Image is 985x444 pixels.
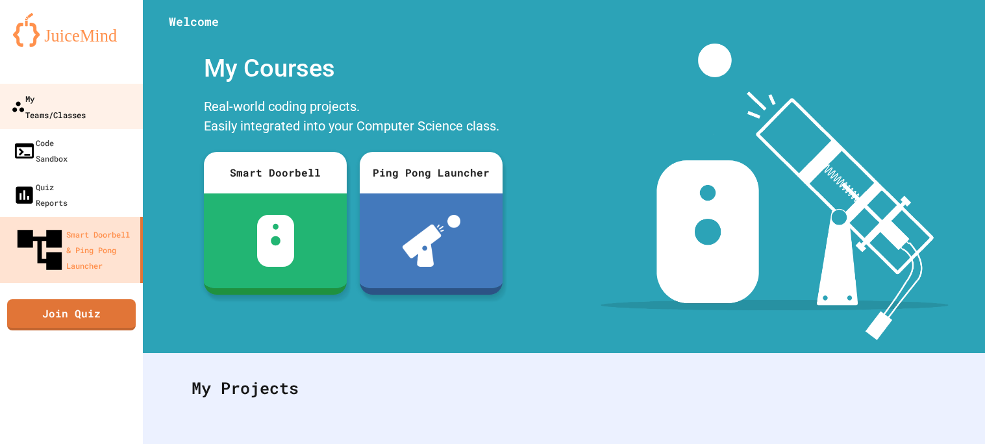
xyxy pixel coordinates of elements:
div: Real-world coding projects. Easily integrated into your Computer Science class. [197,93,509,142]
img: sdb-white.svg [257,215,294,267]
div: Ping Pong Launcher [360,152,503,193]
a: Join Quiz [7,299,136,330]
div: My Courses [197,43,509,93]
div: My Teams/Classes [11,90,86,122]
img: logo-orange.svg [13,13,130,47]
div: Quiz Reports [13,179,68,210]
div: My Projects [179,363,949,413]
img: banner-image-my-projects.png [601,43,949,340]
div: Code Sandbox [13,135,68,166]
div: Smart Doorbell & Ping Pong Launcher [13,223,135,277]
img: ppl-with-ball.png [403,215,460,267]
div: Smart Doorbell [204,152,347,193]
